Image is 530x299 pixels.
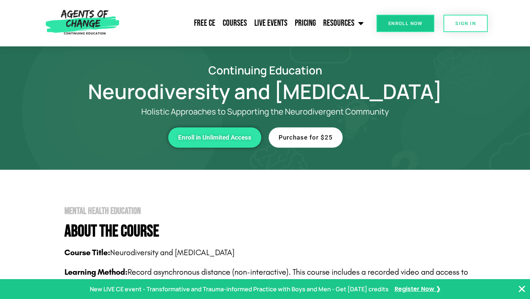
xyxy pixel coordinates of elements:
a: Courses [219,14,251,32]
a: Free CE [190,14,219,32]
span: Enroll in Unlimited Access [178,134,251,141]
h1: Neurodiversity and [MEDICAL_DATA] [55,83,475,100]
a: Enroll Now [377,15,434,32]
p: Record asynchronous distance (non-interactive). This course includes a recorded video and access ... [64,267,475,289]
nav: Menu [123,14,368,32]
p: Neurodiversity and [MEDICAL_DATA] [64,247,475,258]
a: SIGN IN [444,15,488,32]
p: Holistic Approaches to Supporting the Neurodivergent Community [85,107,445,116]
a: Resources [319,14,367,32]
b: Learning Method: [64,267,127,277]
span: SIGN IN [455,21,476,26]
h4: About The Course [64,223,475,240]
h2: Mental Health Education [64,207,475,216]
p: New LIVE CE event - Transformative and Trauma-informed Practice with Boys and Men - Get [DATE] cr... [90,284,389,295]
span: Purchase for $25 [279,134,333,141]
b: Course Title: [64,248,110,257]
a: Purchase for $25 [269,127,343,148]
button: Close Banner [517,285,526,293]
a: Register Now ❯ [395,284,441,295]
span: Enroll Now [388,21,423,26]
h2: Continuing Education [55,65,475,75]
a: Pricing [291,14,319,32]
a: Enroll in Unlimited Access [168,127,261,148]
a: Live Events [251,14,291,32]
